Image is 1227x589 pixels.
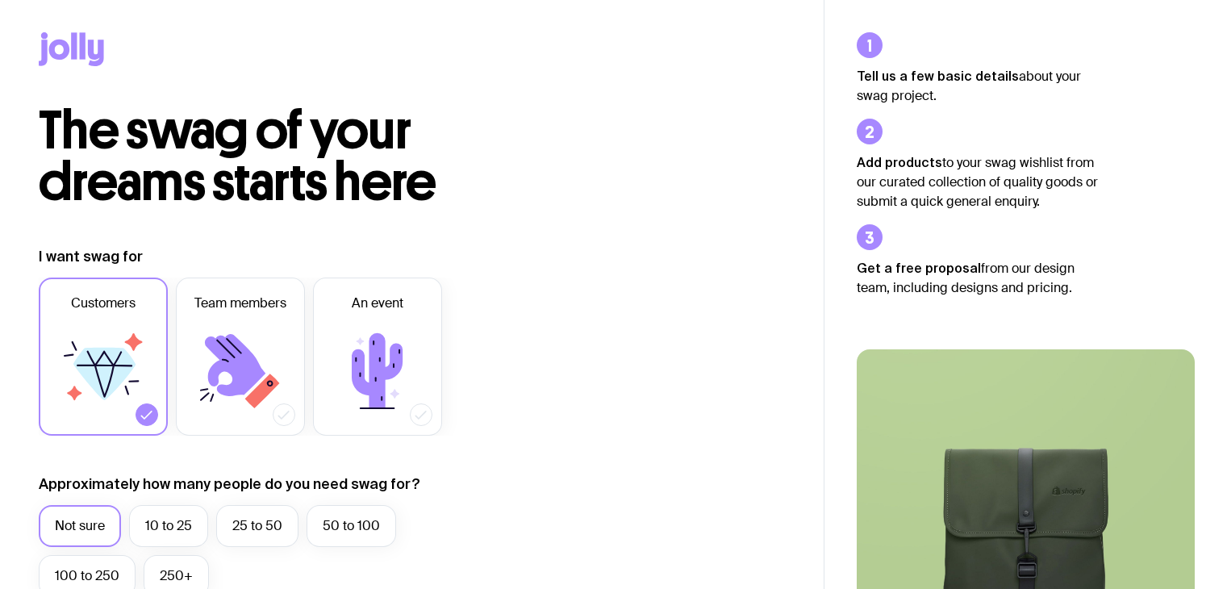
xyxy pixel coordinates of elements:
strong: Add products [857,155,942,169]
label: I want swag for [39,247,143,266]
span: An event [352,294,403,313]
span: Customers [71,294,136,313]
label: 50 to 100 [307,505,396,547]
strong: Get a free proposal [857,261,981,275]
p: about your swag project. [857,66,1099,106]
label: Not sure [39,505,121,547]
label: 25 to 50 [216,505,298,547]
p: from our design team, including designs and pricing. [857,258,1099,298]
strong: Tell us a few basic details [857,69,1019,83]
p: to your swag wishlist from our curated collection of quality goods or submit a quick general enqu... [857,152,1099,211]
span: The swag of your dreams starts here [39,98,436,214]
span: Team members [194,294,286,313]
label: Approximately how many people do you need swag for? [39,474,420,494]
label: 10 to 25 [129,505,208,547]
